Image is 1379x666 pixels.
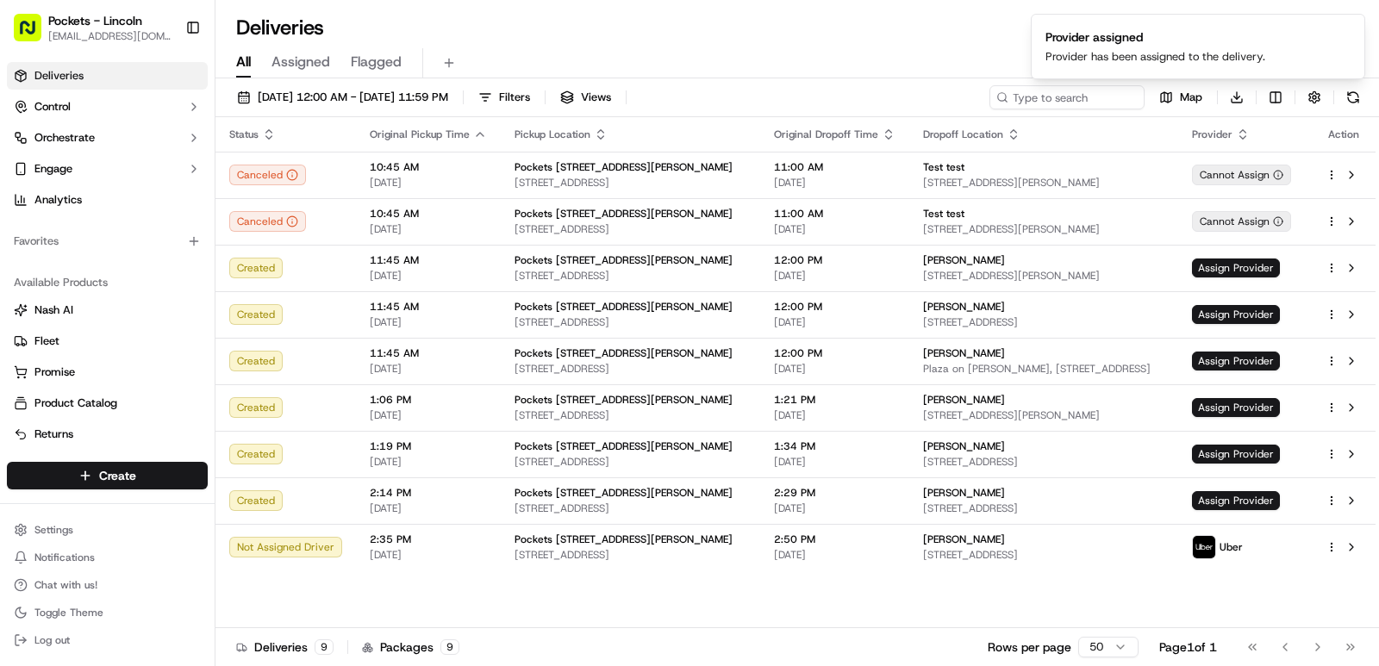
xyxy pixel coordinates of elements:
[1192,305,1280,324] span: Assign Provider
[774,455,895,469] span: [DATE]
[362,638,459,656] div: Packages
[923,393,1005,407] span: [PERSON_NAME]
[1193,536,1215,558] img: uber-new-logo.jpeg
[370,501,487,515] span: [DATE]
[988,638,1071,656] p: Rows per page
[1192,398,1280,417] span: Assign Provider
[17,251,45,278] img: Klarizel Pensader
[370,315,487,329] span: [DATE]
[1192,491,1280,510] span: Assign Provider
[774,160,895,174] span: 11:00 AM
[293,170,314,190] button: Start new chat
[515,486,733,500] span: Pockets [STREET_ADDRESS][PERSON_NAME]
[515,207,733,221] span: Pockets [STREET_ADDRESS][PERSON_NAME]
[923,439,1005,453] span: [PERSON_NAME]
[34,339,132,356] span: Knowledge Base
[1192,445,1280,464] span: Assign Provider
[499,90,530,105] span: Filters
[1159,638,1217,656] div: Page 1 of 1
[370,532,487,546] span: 2:35 PM
[923,176,1164,190] span: [STREET_ADDRESS][PERSON_NAME]
[515,176,746,190] span: [STREET_ADDRESS]
[14,395,201,411] a: Product Catalog
[370,222,487,236] span: [DATE]
[923,300,1005,314] span: [PERSON_NAME]
[923,532,1005,546] span: [PERSON_NAME]
[440,639,459,655] div: 9
[34,633,70,647] span: Log out
[370,362,487,376] span: [DATE]
[1151,85,1210,109] button: Map
[1045,49,1265,65] div: Provider has been assigned to the delivery.
[34,130,95,146] span: Orchestrate
[515,408,746,422] span: [STREET_ADDRESS]
[774,346,895,360] span: 12:00 PM
[923,548,1164,562] span: [STREET_ADDRESS]
[53,267,142,281] span: Klarizel Pensader
[774,253,895,267] span: 12:00 PM
[1192,128,1232,141] span: Provider
[34,268,48,282] img: 1736555255976-a54dd68f-1ca7-489b-9aae-adbdc363a1c4
[923,253,1005,267] span: [PERSON_NAME]
[34,395,117,411] span: Product Catalog
[1192,352,1280,370] span: Assign Provider
[370,455,487,469] span: [DATE]
[923,501,1164,515] span: [STREET_ADDRESS]
[163,339,277,356] span: API Documentation
[14,333,201,349] a: Fleet
[34,192,82,208] span: Analytics
[236,52,251,72] span: All
[7,62,208,90] a: Deliveries
[370,176,487,190] span: [DATE]
[515,222,746,236] span: [STREET_ADDRESS]
[774,269,895,283] span: [DATE]
[34,606,103,619] span: Toggle Theme
[774,315,895,329] span: [DATE]
[774,176,895,190] span: [DATE]
[774,548,895,562] span: [DATE]
[267,221,314,241] button: See all
[774,501,895,515] span: [DATE]
[17,224,115,238] div: Past conversations
[315,639,334,655] div: 9
[1180,90,1202,105] span: Map
[774,207,895,221] span: 11:00 AM
[370,253,487,267] span: 11:45 AM
[45,111,310,129] input: Got a question? Start typing here...
[1192,165,1291,185] div: Cannot Assign
[229,165,306,185] button: Canceled
[48,29,172,43] button: [EMAIL_ADDRESS][DOMAIN_NAME]
[7,296,208,324] button: Nash AI
[471,85,538,109] button: Filters
[99,467,136,484] span: Create
[515,501,746,515] span: [STREET_ADDRESS]
[923,486,1005,500] span: [PERSON_NAME]
[48,12,142,29] button: Pockets - Lincoln
[515,315,746,329] span: [STREET_ADDRESS]
[34,68,84,84] span: Deliveries
[7,518,208,542] button: Settings
[923,207,964,221] span: Test test
[146,340,159,354] div: 💻
[172,381,209,394] span: Pylon
[370,393,487,407] span: 1:06 PM
[515,253,733,267] span: Pockets [STREET_ADDRESS][PERSON_NAME]
[515,439,733,453] span: Pockets [STREET_ADDRESS][PERSON_NAME]
[1341,85,1365,109] button: Refresh
[34,161,72,177] span: Engage
[774,222,895,236] span: [DATE]
[155,267,190,281] span: [DATE]
[34,99,71,115] span: Control
[78,165,283,182] div: Start new chat
[17,17,52,52] img: Nash
[515,269,746,283] span: [STREET_ADDRESS]
[229,85,456,109] button: [DATE] 12:00 AM - [DATE] 11:59 PM
[7,7,178,48] button: Pockets - Lincoln[EMAIL_ADDRESS][DOMAIN_NAME]
[581,90,611,105] span: Views
[923,269,1164,283] span: [STREET_ADDRESS][PERSON_NAME]
[34,364,75,380] span: Promise
[370,269,487,283] span: [DATE]
[139,332,284,363] a: 💻API Documentation
[1220,540,1243,554] span: Uber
